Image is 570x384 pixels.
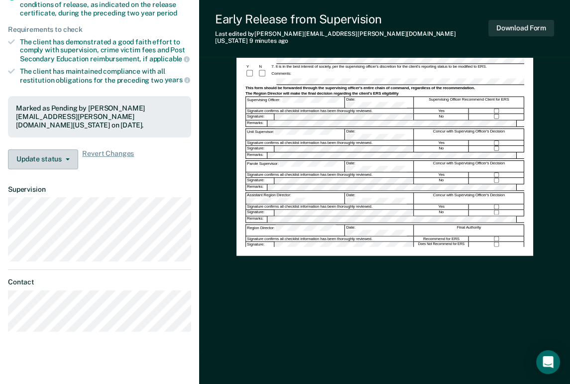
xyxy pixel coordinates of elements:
[414,210,468,216] div: No
[246,97,344,108] div: Supervising Officer:
[414,178,468,184] div: No
[149,55,190,63] span: applicable
[414,145,468,151] div: No
[246,225,344,236] div: Region Director:
[414,236,468,241] div: Recommend for ERS
[345,128,413,139] div: Date:
[82,149,134,169] span: Revert Changes
[246,140,414,145] div: Signature confirms all checklist information has been thoroughly reviewed.
[246,204,414,209] div: Signature confirms all checklist information has been thoroughly reviewed.
[246,114,274,120] div: Signature:
[414,128,524,139] div: Concur with Supervising Officer's Decision
[246,193,344,204] div: Assistant Region Director:
[258,64,270,69] div: N
[246,236,414,241] div: Signature confirms all checklist information has been thoroughly reviewed.
[488,20,554,36] button: Download Form
[246,210,274,216] div: Signature:
[414,172,468,177] div: Yes
[246,242,274,248] div: Signature:
[157,9,177,17] span: period
[414,242,468,248] div: Does Not Recommend for ERS
[246,152,267,158] div: Remarks:
[8,25,191,34] div: Requirements to check
[246,108,414,113] div: Signature confirms all checklist information has been thoroughly reviewed.
[246,145,274,151] div: Signature:
[165,76,190,84] span: years
[245,91,524,96] div: The Region Director will make the final decision regarding the client's ERS eligibility
[246,216,267,222] div: Remarks:
[246,120,267,126] div: Remarks:
[270,71,292,76] div: Comments:
[536,350,560,374] div: Open Intercom Messenger
[215,30,488,45] div: Last edited by [PERSON_NAME][EMAIL_ADDRESS][PERSON_NAME][DOMAIN_NAME][US_STATE]
[249,37,288,44] span: 9 minutes ago
[414,225,524,236] div: Final Authority
[414,97,524,108] div: Supervising Officer Recommend Client for ERS
[215,12,488,26] div: Early Release from Supervision
[246,184,267,190] div: Remarks:
[245,64,258,69] div: Y
[345,225,413,236] div: Date:
[8,185,191,194] dt: Supervision
[345,193,413,204] div: Date:
[270,64,524,69] div: 7. It is in the best interest of society, per the supervising officer's discretion for the client...
[20,67,191,84] div: The client has maintained compliance with all restitution obligations for the preceding two
[414,193,524,204] div: Concur with Supervising Officer's Decision
[246,160,344,171] div: Parole Supervisor:
[246,178,274,184] div: Signature:
[414,160,524,171] div: Concur with Supervising Officer's Decision
[8,278,191,286] dt: Contact
[20,38,191,63] div: The client has demonstrated a good faith effort to comply with supervision, crime victim fees and...
[414,108,468,113] div: Yes
[414,140,468,145] div: Yes
[16,104,183,129] div: Marked as Pending by [PERSON_NAME][EMAIL_ADDRESS][PERSON_NAME][DOMAIN_NAME][US_STATE] on [DATE].
[414,204,468,209] div: Yes
[245,85,524,90] div: This form should be forwarded through the supervising officer's entire chain of command, regardle...
[345,160,413,171] div: Date:
[8,149,78,169] button: Update status
[246,128,344,139] div: Unit Supervisor:
[345,97,413,108] div: Date:
[246,172,414,177] div: Signature confirms all checklist information has been thoroughly reviewed.
[414,114,468,120] div: No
